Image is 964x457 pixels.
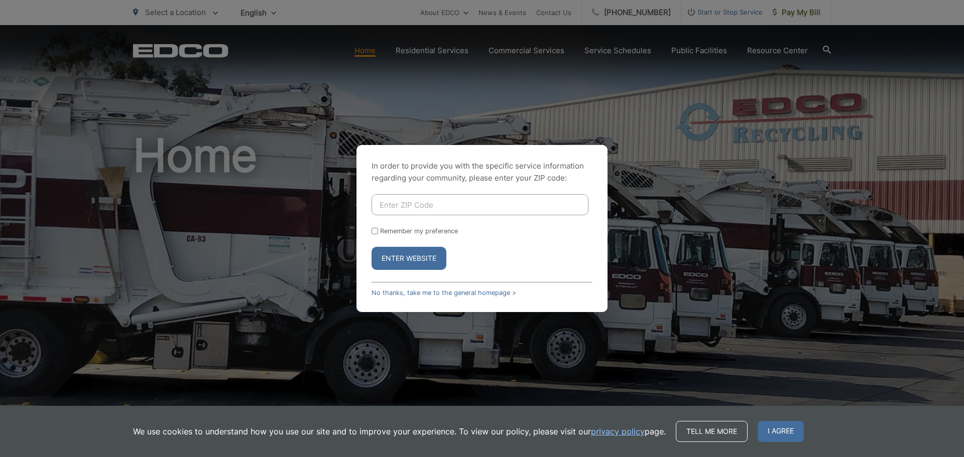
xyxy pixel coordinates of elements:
[372,289,516,296] a: No thanks, take me to the general homepage >
[372,247,446,270] button: Enter Website
[372,194,588,215] input: Enter ZIP Code
[372,160,592,184] p: In order to provide you with the specific service information regarding your community, please en...
[676,421,748,442] a: Tell me more
[758,421,804,442] span: I agree
[133,425,666,437] p: We use cookies to understand how you use our site and to improve your experience. To view our pol...
[591,425,645,437] a: privacy policy
[380,227,458,235] label: Remember my preference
